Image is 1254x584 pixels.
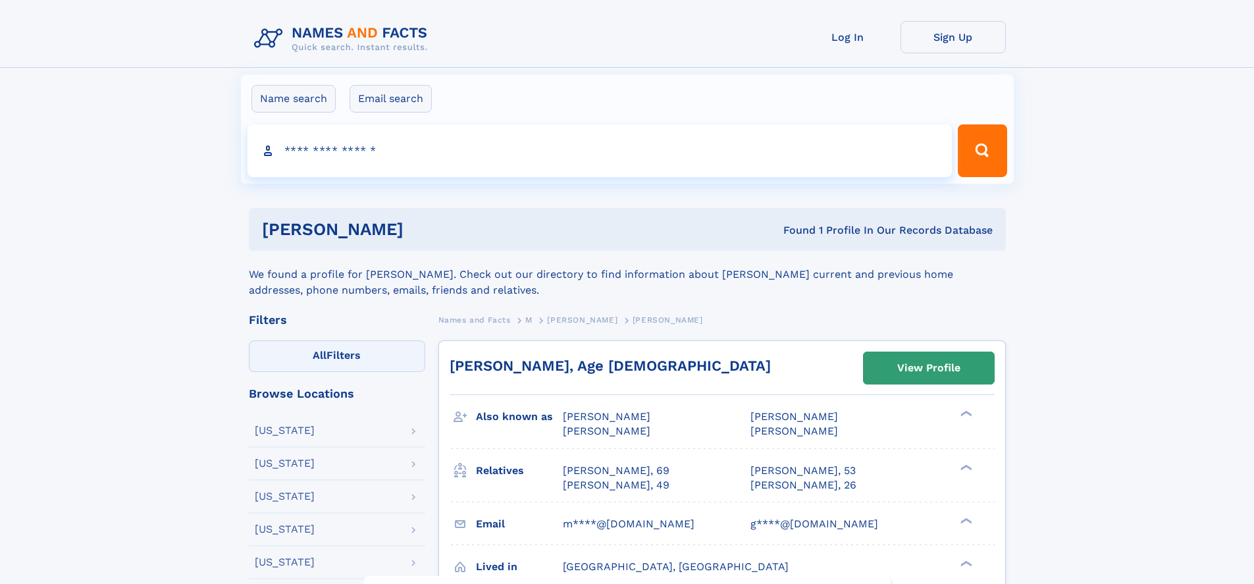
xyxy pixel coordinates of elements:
[251,85,336,113] label: Name search
[476,406,563,428] h3: Also known as
[864,352,994,384] a: View Profile
[350,85,432,113] label: Email search
[255,557,315,568] div: [US_STATE]
[957,463,973,471] div: ❯
[750,410,838,423] span: [PERSON_NAME]
[438,311,511,328] a: Names and Facts
[249,314,425,326] div: Filters
[249,388,425,400] div: Browse Locations
[958,124,1006,177] button: Search Button
[249,340,425,372] label: Filters
[450,358,771,374] a: [PERSON_NAME], Age [DEMOGRAPHIC_DATA]
[750,425,838,437] span: [PERSON_NAME]
[633,315,703,325] span: [PERSON_NAME]
[563,560,789,573] span: [GEOGRAPHIC_DATA], [GEOGRAPHIC_DATA]
[255,524,315,535] div: [US_STATE]
[476,556,563,578] h3: Lived in
[563,410,650,423] span: [PERSON_NAME]
[249,251,1006,298] div: We found a profile for [PERSON_NAME]. Check out our directory to find information about [PERSON_N...
[525,315,533,325] span: M
[249,21,438,57] img: Logo Names and Facts
[563,425,650,437] span: [PERSON_NAME]
[795,21,901,53] a: Log In
[547,311,617,328] a: [PERSON_NAME]
[547,315,617,325] span: [PERSON_NAME]
[593,223,993,238] div: Found 1 Profile In Our Records Database
[255,425,315,436] div: [US_STATE]
[248,124,953,177] input: search input
[901,21,1006,53] a: Sign Up
[750,478,856,492] a: [PERSON_NAME], 26
[957,516,973,525] div: ❯
[957,559,973,568] div: ❯
[313,349,327,361] span: All
[255,458,315,469] div: [US_STATE]
[476,460,563,482] h3: Relatives
[262,221,594,238] h1: [PERSON_NAME]
[750,464,856,478] a: [PERSON_NAME], 53
[897,353,960,383] div: View Profile
[957,410,973,418] div: ❯
[525,311,533,328] a: M
[563,464,669,478] a: [PERSON_NAME], 69
[255,491,315,502] div: [US_STATE]
[476,513,563,535] h3: Email
[563,478,669,492] a: [PERSON_NAME], 49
